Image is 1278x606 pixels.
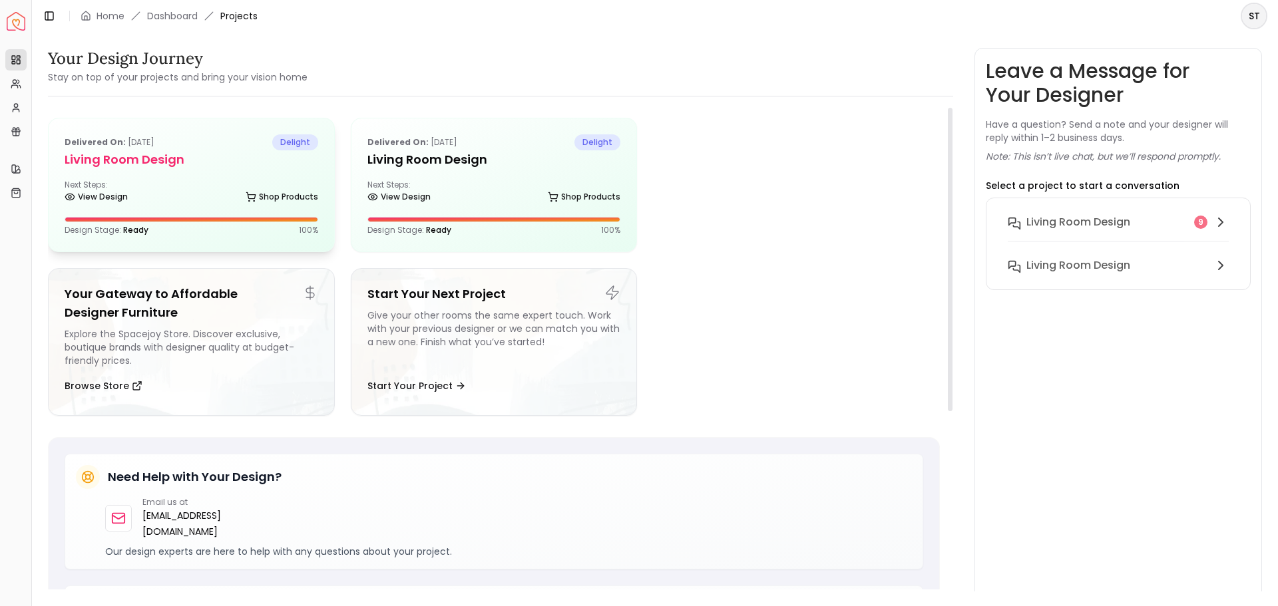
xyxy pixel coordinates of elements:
p: Design Stage: [367,225,451,235]
div: Next Steps: [367,180,621,206]
b: Delivered on: [65,136,126,148]
span: Ready [426,224,451,235]
h5: Living Room Design [367,150,621,169]
h5: Need Help with Your Design? [108,468,282,486]
a: Dashboard [147,9,198,23]
div: Give your other rooms the same expert touch. Work with your previous designer or we can match you... [367,309,621,367]
p: Design Stage: [65,225,148,235]
div: Next Steps: [65,180,318,206]
a: View Design [65,188,128,206]
span: Ready [123,224,148,235]
a: Start Your Next ProjectGive your other rooms the same expert touch. Work with your previous desig... [351,268,638,416]
span: ST [1242,4,1266,28]
span: delight [574,134,620,150]
h3: Your Design Journey [48,48,308,69]
h6: Living Room Design [1026,257,1130,273]
span: Projects [220,9,258,23]
h6: Living Room design [1026,214,1130,230]
h5: Start Your Next Project [367,285,621,303]
small: Stay on top of your projects and bring your vision home [48,71,308,84]
a: Home [97,9,124,23]
span: delight [272,134,318,150]
a: Shop Products [246,188,318,206]
button: Living Room design9 [997,209,1239,252]
h5: Living Room design [65,150,318,169]
a: Spacejoy [7,12,25,31]
p: Our design experts are here to help with any questions about your project. [105,545,912,558]
a: [EMAIL_ADDRESS][DOMAIN_NAME] [142,508,291,539]
img: Spacejoy Logo [7,12,25,31]
button: Start Your Project [367,373,466,399]
p: 100 % [601,225,620,235]
p: 100 % [299,225,318,235]
h3: Leave a Message for Your Designer [986,59,1251,107]
button: Browse Store [65,373,142,399]
button: ST [1241,3,1267,29]
p: Have a question? Send a note and your designer will reply within 1–2 business days. [986,118,1251,144]
a: Shop Products [548,188,620,206]
button: Living Room Design [997,252,1239,279]
p: [DATE] [367,134,457,150]
nav: breadcrumb [81,9,258,23]
p: [DATE] [65,134,154,150]
b: Delivered on: [367,136,429,148]
a: View Design [367,188,431,206]
p: Email us at [142,497,291,508]
h5: Your Gateway to Affordable Designer Furniture [65,285,318,322]
div: 9 [1194,216,1207,229]
p: Select a project to start a conversation [986,179,1179,192]
div: Explore the Spacejoy Store. Discover exclusive, boutique brands with designer quality at budget-f... [65,327,318,367]
a: Your Gateway to Affordable Designer FurnitureExplore the Spacejoy Store. Discover exclusive, bout... [48,268,335,416]
p: Note: This isn’t live chat, but we’ll respond promptly. [986,150,1221,163]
